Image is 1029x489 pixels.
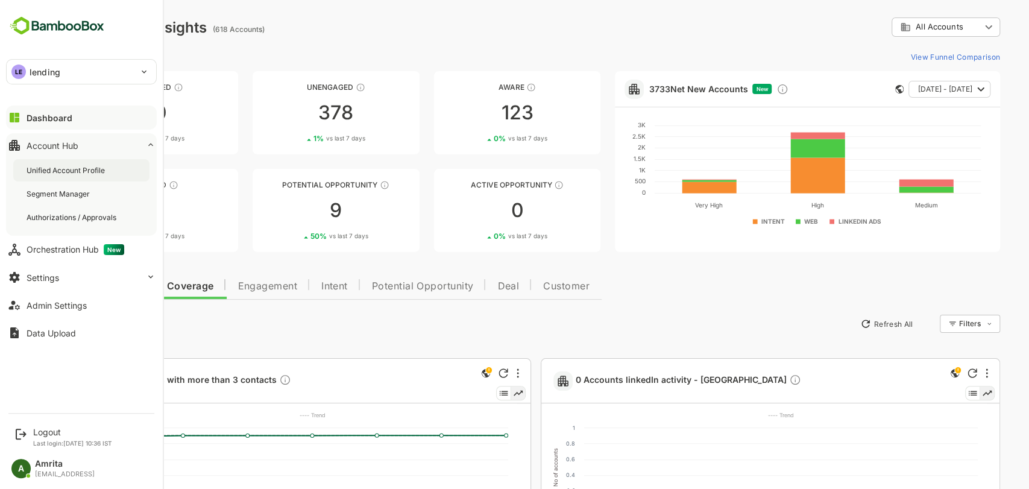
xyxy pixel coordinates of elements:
[392,71,559,154] a: AwareThese accounts have just entered the buying cycle and need further nurturing1230%vs last 7 days
[30,66,60,78] p: lending
[29,103,196,122] div: 90
[591,155,603,162] text: 1.5K
[210,180,377,189] div: Potential Opportunity
[210,83,377,92] div: Unengaged
[905,366,920,382] div: This is a global insight. Segment selection is not applicable for this view
[27,212,119,222] div: Authorizations / Approvals
[210,71,377,154] a: UnengagedThese accounts have not shown enough engagement and need nurturing3781%vs last 7 days
[392,103,559,122] div: 123
[734,83,746,95] div: Discover new ICP-fit accounts showing engagement — via intent surges, anonymous website visits, L...
[452,232,505,241] div: 0 %
[29,201,196,220] div: 18
[29,71,196,154] a: UnreachedThese accounts have not been engaged with for a defined time period907%vs last 7 days
[6,238,157,262] button: Orchestration HubNew
[6,293,157,317] button: Admin Settings
[54,440,65,447] text: 400
[171,25,226,34] ag: (618 Accounts)
[6,133,157,157] button: Account Hub
[33,440,112,447] p: Last login: [DATE] 10:36 IST
[210,201,377,220] div: 9
[873,201,896,209] text: Medium
[257,412,283,418] text: ---- Trend
[726,412,752,418] text: ---- Trend
[653,201,681,209] text: Very High
[103,134,142,143] span: vs last 7 days
[6,106,157,130] button: Dashboard
[27,328,76,338] div: Data Upload
[597,166,603,174] text: 1K
[533,374,764,388] a: 0 Accounts linkedIn activity - [GEOGRAPHIC_DATA]Description not present
[55,424,65,431] text: 500
[436,366,451,382] div: This is a global insight. Segment selection is not applicable for this view
[530,424,533,431] text: 1
[11,459,31,478] div: A
[590,133,603,140] text: 2.5K
[6,265,157,289] button: Settings
[268,232,326,241] div: 50 %
[195,282,255,291] span: Engagement
[474,368,477,378] div: More
[452,134,505,143] div: 0 %
[600,189,603,196] text: 0
[876,81,930,97] span: [DATE] - [DATE]
[524,440,533,447] text: 0.8
[27,165,107,175] div: Unified Account Profile
[104,244,124,255] span: New
[271,134,323,143] div: 1 %
[512,180,521,190] div: These accounts have open opportunities which might be at any of the Sales Stages
[11,65,26,79] div: LE
[511,448,517,487] text: No of accounts
[524,472,533,478] text: 0.4
[466,232,505,241] span: vs last 7 days
[35,470,95,478] div: [EMAIL_ADDRESS]
[210,169,377,252] a: Potential OpportunityThese accounts are MQAs and can be passed on to Inside Sales950%vs last 7 days
[287,232,326,241] span: vs last 7 days
[27,244,124,255] div: Orchestration Hub
[54,456,65,462] text: 300
[853,85,861,93] div: This card does not support filter and segments
[27,113,72,123] div: Dashboard
[127,180,136,190] div: These accounts are warm, further nurturing would qualify them to MQAs
[524,456,533,462] text: 0.6
[813,314,876,333] button: Refresh All
[29,19,165,36] div: Dashboard Insights
[858,22,939,33] div: All Accounts
[35,459,95,469] div: Amrita
[33,427,112,437] div: Logout
[279,282,306,291] span: Intent
[392,180,559,189] div: Active Opportunity
[714,86,726,92] span: New
[6,321,157,345] button: Data Upload
[873,22,920,31] span: All Accounts
[769,201,782,209] text: High
[40,448,47,487] text: No of accounts
[29,313,117,335] a: New Insights
[27,300,87,311] div: Admin Settings
[237,374,249,388] div: Description not present
[29,169,196,252] a: EngagedThese accounts are warm, further nurturing would qualify them to MQAs185%vs last 7 days
[456,368,466,378] div: Refresh
[863,47,958,66] button: View Funnel Comparison
[593,177,603,185] text: 500
[89,232,142,241] div: 5 %
[313,83,323,92] div: These accounts have not shown enough engagement and need nurturing
[89,134,142,143] div: 7 %
[392,83,559,92] div: Aware
[27,189,92,199] div: Segment Manager
[6,14,108,37] img: BambooboxFullLogoMark.5f36c76dfaba33ec1ec1367b70bb1252.svg
[103,232,142,241] span: vs last 7 days
[533,374,759,388] span: 0 Accounts linkedIn activity - [GEOGRAPHIC_DATA]
[849,16,958,39] div: All Accounts
[284,134,323,143] span: vs last 7 days
[455,282,477,291] span: Deal
[392,201,559,220] div: 0
[866,81,948,98] button: [DATE] - [DATE]
[925,368,935,378] div: Refresh
[29,83,196,92] div: Unreached
[29,180,196,189] div: Engaged
[392,169,559,252] a: Active OpportunityThese accounts have open opportunities which might be at any of the Sales Stage...
[596,144,603,151] text: 2K
[747,374,759,388] div: Description not present
[41,282,171,291] span: Data Quality and Coverage
[210,103,377,122] div: 378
